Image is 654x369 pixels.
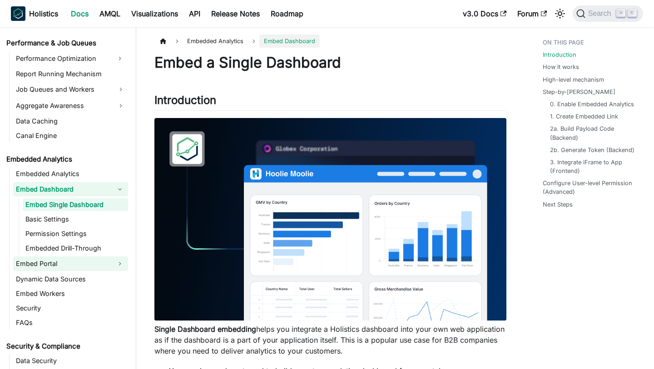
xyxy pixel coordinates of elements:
[154,54,506,72] h1: Embed a Single Dashboard
[457,6,512,21] a: v3.0 Docs
[154,93,506,111] h2: Introduction
[553,6,567,21] button: Switch between dark and light mode (currently light mode)
[543,200,573,209] a: Next Steps
[29,8,58,19] b: Holistics
[13,182,112,197] a: Embed Dashboard
[13,273,128,285] a: Dynamic Data Sources
[112,182,128,197] button: Collapse sidebar category 'Embed Dashboard'
[543,50,576,59] a: Introduction
[265,6,309,21] a: Roadmap
[154,325,256,334] strong: Single Dashboard embedding
[259,34,320,48] span: Embed Dashboard
[154,324,506,356] p: helps you integrate a Holistics dashboard into your own web application as if the dashboard is a ...
[543,88,615,96] a: Step-by-[PERSON_NAME]
[23,227,128,240] a: Permission Settings
[4,153,128,166] a: Embedded Analytics
[4,340,128,353] a: Security & Compliance
[13,115,128,128] a: Data Caching
[13,82,128,97] a: Job Queues and Workers
[13,302,128,315] a: Security
[183,6,206,21] a: API
[11,6,25,21] img: Holistics
[13,129,128,142] a: Canal Engine
[23,198,128,211] a: Embed Single Dashboard
[126,6,183,21] a: Visualizations
[13,287,128,300] a: Embed Workers
[616,9,625,17] kbd: ⌘
[183,34,248,48] span: Embedded Analytics
[13,68,128,80] a: Report Running Mechanism
[13,316,128,329] a: FAQs
[13,51,112,66] a: Performance Optimization
[550,100,634,108] a: 0. Enable Embedded Analytics
[65,6,94,21] a: Docs
[112,51,128,66] button: Expand sidebar category 'Performance Optimization'
[13,354,128,367] a: Data Security
[23,242,128,255] a: Embedded Drill-Through
[573,5,643,22] button: Search (Command+K)
[4,37,128,49] a: Performance & Job Queues
[94,6,126,21] a: AMQL
[585,10,617,18] span: Search
[543,63,579,71] a: How it works
[550,112,618,121] a: 1. Create Embedded Link
[628,9,637,17] kbd: K
[550,124,636,142] a: 2a. Build Payload Code (Backend)
[512,6,552,21] a: Forum
[13,98,128,113] a: Aggregate Awareness
[11,6,58,21] a: HolisticsHolistics
[543,75,604,84] a: High-level mechanism
[112,256,128,271] button: Expand sidebar category 'Embed Portal'
[154,34,172,48] a: Home page
[550,146,634,154] a: 2b. Generate Token (Backend)
[543,179,639,196] a: Configure User-level Permission (Advanced)
[23,213,128,226] a: Basic Settings
[154,34,506,48] nav: Breadcrumbs
[13,256,112,271] a: Embed Portal
[550,158,636,175] a: 3. Integrate iFrame to App (Frontend)
[154,118,506,321] img: Embedded Dashboard
[13,167,128,180] a: Embedded Analytics
[206,6,265,21] a: Release Notes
